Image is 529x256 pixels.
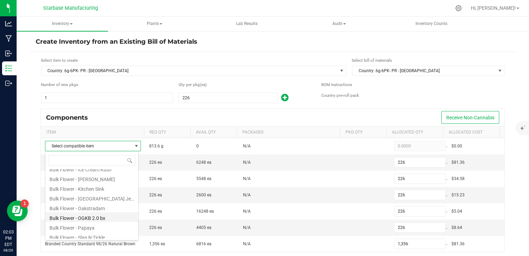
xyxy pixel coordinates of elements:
span: $34.58 [451,176,465,181]
h4: Create Inventory from an Existing Bill of Materials [36,37,510,46]
span: N/A [243,193,251,197]
span: $5.04 [451,209,462,214]
span: Receive Non-Cannabis [446,115,494,120]
p: 02:03 PM EDT [3,229,14,248]
span: Country pre-roll pack [321,93,359,98]
a: Inventory Counts [386,17,477,31]
inline-svg: Inventory [5,65,12,72]
span: $8.64 [451,225,462,230]
span: N/A [243,144,251,148]
span: Hi, [PERSON_NAME]! [471,5,516,11]
a: Plants [109,17,200,31]
span: 4405 ea [196,225,212,230]
span: 16248 ea [196,209,214,214]
span: Add new output [278,97,288,102]
iframe: Resource center [7,200,28,221]
span: 813.6 g [149,144,163,148]
span: N/A [243,209,251,214]
inline-svg: Manufacturing [5,35,12,42]
inline-svg: Analytics [5,20,12,27]
div: Manage settings [454,5,463,11]
a: Audit [293,17,385,31]
span: Inventory Counts [406,21,457,27]
inline-svg: Outbound [5,80,12,87]
a: Lab Results [201,17,293,31]
span: Country .6g-6PK- PR - [GEOGRAPHIC_DATA] [352,66,495,76]
span: 226 ea [149,176,162,181]
span: 5548 ea [196,176,212,181]
span: 6816 ea [196,241,212,246]
span: Branded Country Standard 98/26 Natural Brown [45,241,135,246]
span: N/A [243,176,251,181]
span: Select item to create [41,58,78,63]
span: 226 ea [149,225,162,230]
div: Components [46,114,93,121]
span: BOM Instructions [321,82,352,87]
span: $0.00 [451,144,462,148]
span: N/A [243,160,251,165]
span: 226 ea [149,193,162,197]
a: Inventory [17,17,108,31]
th: Packages [237,127,340,138]
span: Audit [294,17,384,31]
span: Select bill of materials [352,58,392,63]
th: Allocated Cost [443,127,500,138]
span: Starbase Manufacturing [43,5,98,11]
span: 0 [196,144,199,148]
iframe: Resource center unread badge [20,199,29,208]
span: N/A [243,225,251,230]
span: Number of new packages to create [41,82,78,88]
span: 226 ea [149,209,162,214]
inline-svg: Inbound [5,50,12,57]
span: 1,356 ea [149,241,165,246]
span: $81.36 [451,160,465,165]
span: 2600 ea [196,193,212,197]
span: Country .6g-6PK- PR - [GEOGRAPHIC_DATA] [42,66,338,76]
span: 226 ea [149,160,162,165]
span: Quantity per package (ea) [179,82,200,88]
th: Avail Qty [190,127,237,138]
span: Select compatible item [45,141,132,151]
span: 6248 ea [196,160,212,165]
p: 08/20 [3,248,14,253]
th: Allocated Qty [386,127,443,138]
span: N/A [243,241,251,246]
th: Item [41,127,144,138]
span: (ea) [200,82,206,88]
span: Lab Results [227,21,267,27]
span: $15.23 [451,193,465,197]
th: Pkg Qty [340,127,386,138]
span: $81.36 [451,241,465,246]
button: Receive Non-Cannabis [441,111,499,124]
th: Req Qty [144,127,190,138]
